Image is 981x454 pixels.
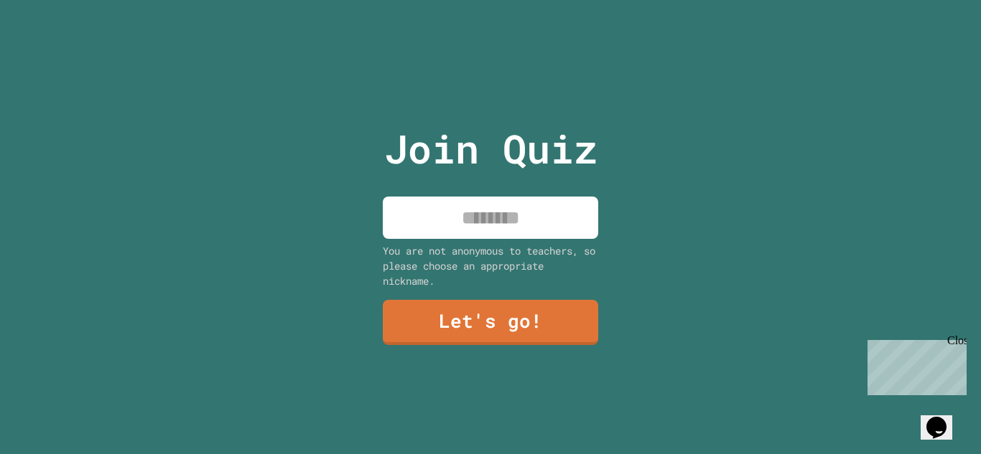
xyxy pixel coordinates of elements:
div: You are not anonymous to teachers, so please choose an appropriate nickname. [383,243,598,288]
iframe: chat widget [921,397,967,440]
p: Join Quiz [384,119,598,179]
div: Chat with us now!Close [6,6,99,91]
iframe: chat widget [862,334,967,395]
a: Let's go! [383,300,598,345]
